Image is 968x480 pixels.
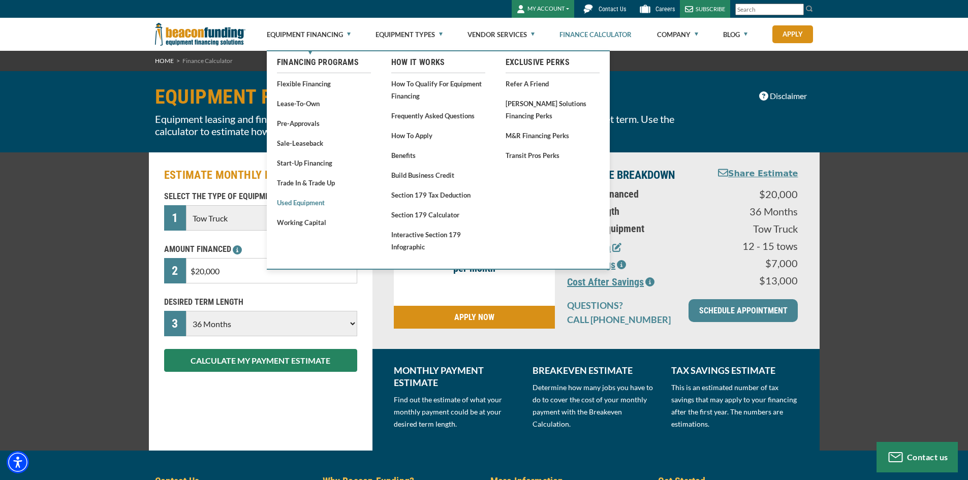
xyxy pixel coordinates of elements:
[394,306,555,329] a: APPLY NOW
[391,56,485,69] a: How It Works
[394,394,520,430] p: Find out the estimate of what your monthly payment could be at your desired term length.
[533,364,659,376] p: BREAKEVEN ESTIMATE
[506,77,600,90] a: Refer a Friend
[567,274,654,290] button: Cost After Savings
[709,222,798,235] p: Tow Truck
[467,18,535,51] a: Vendor Services
[267,18,351,51] a: Equipment Financing
[391,77,485,102] a: How to Qualify for Equipment Financing
[559,18,632,51] a: Finance Calculator
[709,240,798,252] p: 12 - 15 tows
[709,188,798,200] p: $20,000
[671,381,798,430] p: This is an estimated number of tax savings that may apply to your financing after the first year....
[567,222,697,235] p: Type of Equipment
[186,258,357,283] input: $
[772,25,813,43] a: Apply
[277,156,371,169] a: Start-Up Financing
[709,205,798,217] p: 36 Months
[533,381,659,430] p: Determine how many jobs you have to do to cover the cost of your monthly payment with the Breakev...
[155,57,174,65] a: HOME
[877,442,958,472] button: Contact us
[155,18,245,51] img: Beacon Funding Corporation logo
[164,296,357,308] p: DESIRED TERM LENGTH
[723,18,747,51] a: Blog
[277,137,371,149] a: Sale-Leaseback
[164,190,357,203] p: SELECT THE TYPE OF EQUIPMENT
[718,168,798,180] button: Share Estimate
[599,6,626,13] span: Contact Us
[655,6,675,13] span: Careers
[793,6,801,14] a: Clear search text
[7,451,29,473] div: Accessibility Menu
[391,228,485,253] a: Interactive Section 179 Infographic
[277,196,371,209] a: Used Equipment
[155,86,702,108] h1: EQUIPMENT FINANCING CALCULATOR
[277,77,371,90] a: Flexible Financing
[277,97,371,110] a: Lease-To-Own
[657,18,698,51] a: Company
[735,4,804,15] input: Search
[506,129,600,142] a: M&R Financing Perks
[709,274,798,286] p: $13,000
[753,86,814,106] button: Disclaimer
[567,205,697,217] p: Term Length
[394,364,520,389] p: MONTHLY PAYMENT ESTIMATE
[164,205,186,231] div: 1
[182,57,233,65] span: Finance Calculator
[164,168,357,183] h2: ESTIMATE MONTHLY PAYMENT
[567,313,676,326] p: CALL [PHONE_NUMBER]
[391,169,485,181] a: Build Business Credit
[907,452,948,462] span: Contact us
[164,243,357,255] p: AMOUNT FINANCED
[277,216,371,229] a: Working Capital
[164,258,186,283] div: 2
[567,168,697,183] p: ESTIMATE BREAKDOWN
[709,257,798,269] p: $7,000
[391,109,485,122] a: Frequently Asked Questions
[391,149,485,162] a: Benefits
[689,299,798,322] a: SCHEDULE APPOINTMENT
[506,149,600,162] a: Transit Pros Perks
[567,299,676,311] p: QUESTIONS?
[770,90,807,102] span: Disclaimer
[391,208,485,221] a: Section 179 Calculator
[277,176,371,189] a: Trade In & Trade Up
[671,364,798,376] p: TAX SAVINGS ESTIMATE
[391,129,485,142] a: How to Apply
[391,188,485,201] a: Section 179 Tax Deduction
[277,117,371,130] a: Pre-approvals
[277,56,371,69] a: Financing Programs
[805,5,814,13] img: Search
[506,56,600,69] a: Exclusive Perks
[376,18,443,51] a: Equipment Types
[164,349,357,372] button: CALCULATE MY PAYMENT ESTIMATE
[155,113,702,137] p: Equipment leasing and financing breaks down the cost of equipment into low monthly payments over ...
[567,188,697,200] p: Amount Financed
[164,311,186,336] div: 3
[506,97,600,122] a: [PERSON_NAME] Solutions Financing Perks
